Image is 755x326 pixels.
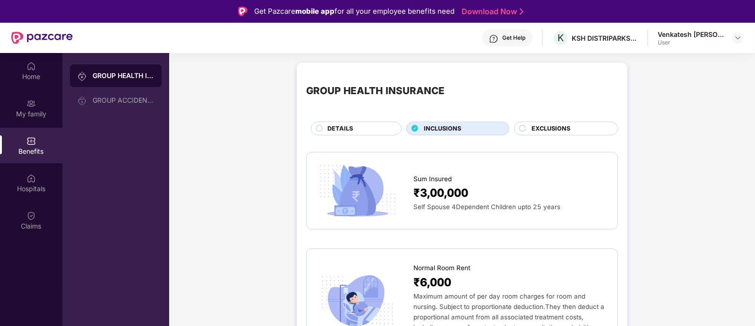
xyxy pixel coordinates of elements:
[77,71,87,81] img: svg+xml;base64,PHN2ZyB3aWR0aD0iMjAiIGhlaWdodD0iMjAiIHZpZXdCb3g9IjAgMCAyMCAyMCIgZmlsbD0ibm9uZSIgeG...
[93,97,154,104] div: GROUP ACCIDENTAL INSURANCE
[26,211,36,220] img: svg+xml;base64,PHN2ZyBpZD0iQ2xhaW0iIHhtbG5zPSJodHRwOi8vd3d3LnczLm9yZy8yMDAwL3N2ZyIgd2lkdGg9IjIwIi...
[11,32,73,44] img: New Pazcare Logo
[77,96,87,106] img: svg+xml;base64,PHN2ZyB3aWR0aD0iMjAiIGhlaWdodD0iMjAiIHZpZXdCb3g9IjAgMCAyMCAyMCIgZmlsbD0ibm9uZSIgeG...
[532,124,570,133] span: EXCLUSIONS
[658,30,724,39] div: Venkatesh [PERSON_NAME]
[413,203,560,211] span: Self Spouse 4Dependent Children upto 25 years
[26,62,36,71] img: svg+xml;base64,PHN2ZyBpZD0iSG9tZSIgeG1sbnM9Imh0dHA6Ly93d3cudzMub3JnLzIwMDAvc3ZnIiB3aWR0aD0iMjAiIG...
[413,184,468,202] span: ₹3,00,000
[413,174,452,184] span: Sum Insured
[295,7,335,16] strong: mobile app
[238,7,248,16] img: Logo
[254,6,455,17] div: Get Pazcare for all your employee benefits need
[520,7,523,17] img: Stroke
[558,32,564,44] span: K
[658,39,724,46] div: User
[413,273,451,291] span: ₹6,000
[489,34,498,44] img: svg+xml;base64,PHN2ZyBpZD0iSGVscC0zMngzMiIgeG1sbnM9Imh0dHA6Ly93d3cudzMub3JnLzIwMDAvc3ZnIiB3aWR0aD...
[93,71,154,80] div: GROUP HEALTH INSURANCE
[502,34,525,42] div: Get Help
[306,83,445,98] div: GROUP HEALTH INSURANCE
[26,174,36,183] img: svg+xml;base64,PHN2ZyBpZD0iSG9zcGl0YWxzIiB4bWxucz0iaHR0cDovL3d3dy53My5vcmcvMjAwMC9zdmciIHdpZHRoPS...
[327,124,353,133] span: DETAILS
[316,162,399,220] img: icon
[413,263,470,273] span: Normal Room Rent
[26,99,36,108] img: svg+xml;base64,PHN2ZyB3aWR0aD0iMjAiIGhlaWdodD0iMjAiIHZpZXdCb3g9IjAgMCAyMCAyMCIgZmlsbD0ibm9uZSIgeG...
[572,34,638,43] div: KSH DISTRIPARKS PRIVATE LIMITED
[734,34,742,42] img: svg+xml;base64,PHN2ZyBpZD0iRHJvcGRvd24tMzJ4MzIiIHhtbG5zPSJodHRwOi8vd3d3LnczLm9yZy8yMDAwL3N2ZyIgd2...
[462,7,521,17] a: Download Now
[424,124,462,133] span: INCLUSIONS
[26,136,36,146] img: svg+xml;base64,PHN2ZyBpZD0iQmVuZWZpdHMiIHhtbG5zPSJodHRwOi8vd3d3LnczLm9yZy8yMDAwL3N2ZyIgd2lkdGg9Ij...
